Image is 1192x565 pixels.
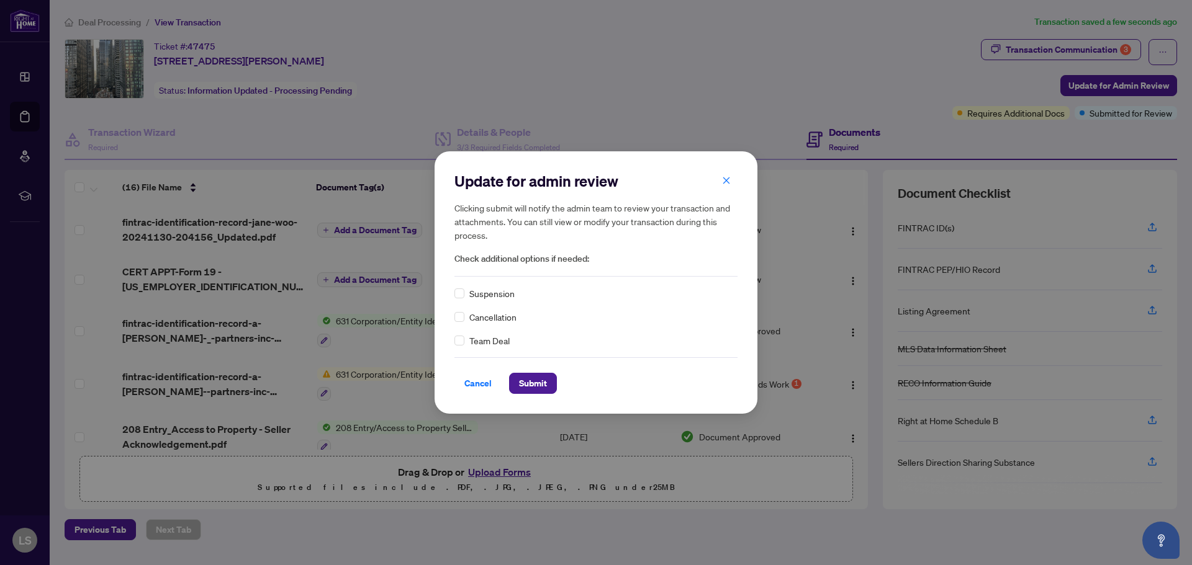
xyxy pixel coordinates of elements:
[454,171,738,191] h2: Update for admin review
[469,310,517,324] span: Cancellation
[509,373,557,394] button: Submit
[454,373,502,394] button: Cancel
[464,373,492,393] span: Cancel
[454,252,738,266] span: Check additional options if needed:
[469,334,510,347] span: Team Deal
[1142,522,1180,559] button: Open asap
[469,287,515,300] span: Suspension
[722,176,731,185] span: close
[454,201,738,242] h5: Clicking submit will notify the admin team to review your transaction and attachments. You can st...
[519,373,547,393] span: Submit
